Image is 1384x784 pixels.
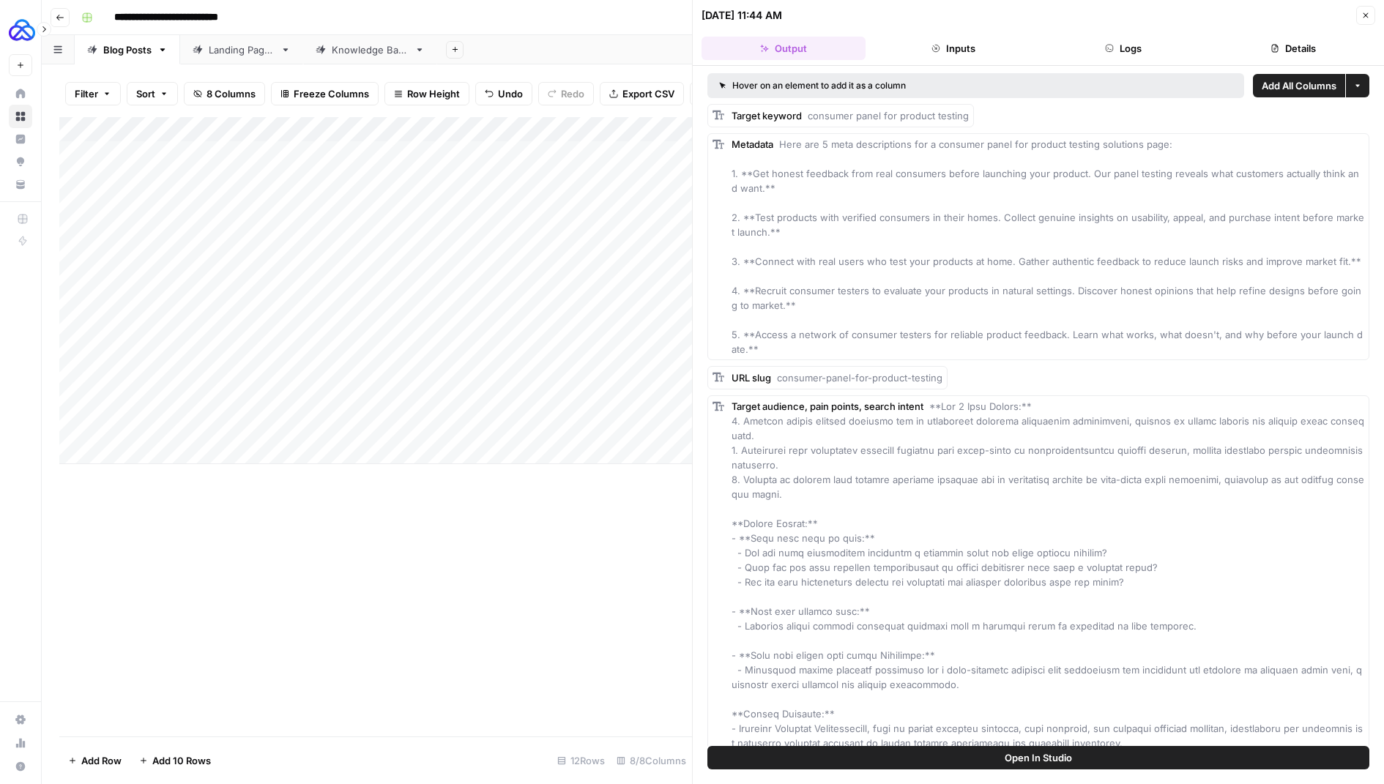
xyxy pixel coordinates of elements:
span: Add Row [81,753,122,768]
a: Home [9,82,32,105]
button: Help + Support [9,755,32,778]
button: Output [702,37,866,60]
span: **Lor 2 Ipsu Dolors:** 4. Ametcon adipis elitsed doeiusmo tem in utlaboreet dolorema aliquaenim a... [732,400,1366,764]
div: Blog Posts [103,42,152,57]
span: Export CSV [622,86,674,101]
a: Settings [9,708,32,731]
span: URL slug [732,372,771,384]
span: Add All Columns [1262,78,1336,93]
a: Your Data [9,173,32,196]
span: 8 Columns [207,86,256,101]
button: Workspace: AUQ [9,12,32,48]
a: Landing Pages [180,35,303,64]
button: Add Row [59,749,130,772]
span: Metadata [732,138,773,150]
span: Sort [136,86,155,101]
button: Filter [65,82,121,105]
span: Undo [498,86,523,101]
button: 8 Columns [184,82,265,105]
button: Sort [127,82,178,105]
div: [DATE] 11:44 AM [702,8,782,23]
button: Add All Columns [1253,74,1345,97]
a: Blog Posts [75,35,180,64]
a: Insights [9,127,32,151]
a: Knowledge Base [303,35,437,64]
a: Browse [9,105,32,128]
span: consumer-panel-for-product-testing [777,372,942,384]
div: Landing Pages [209,42,275,57]
span: consumer panel for product testing [808,110,969,122]
button: Details [1211,37,1375,60]
div: 8/8 Columns [611,749,692,772]
button: Undo [475,82,532,105]
a: Usage [9,731,32,755]
button: Export CSV [600,82,684,105]
span: Redo [561,86,584,101]
div: Hover on an element to add it as a column [719,79,1069,92]
span: Target audience, pain points, search intent [732,400,923,412]
button: Row Height [384,82,469,105]
button: Logs [1041,37,1205,60]
span: Target keyword [732,110,802,122]
img: AUQ Logo [9,17,35,43]
div: 12 Rows [551,749,611,772]
button: Inputs [871,37,1035,60]
span: Here are 5 meta descriptions for a consumer panel for product testing solutions page: 1. **Get ho... [732,138,1364,355]
button: Open In Studio [707,746,1369,769]
span: Row Height [407,86,460,101]
button: Redo [538,82,594,105]
span: Add 10 Rows [152,753,211,768]
span: Filter [75,86,98,101]
button: Add 10 Rows [130,749,220,772]
button: Freeze Columns [271,82,379,105]
a: Opportunities [9,150,32,173]
span: Freeze Columns [294,86,369,101]
span: Open In Studio [1005,750,1072,765]
div: Knowledge Base [332,42,409,57]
